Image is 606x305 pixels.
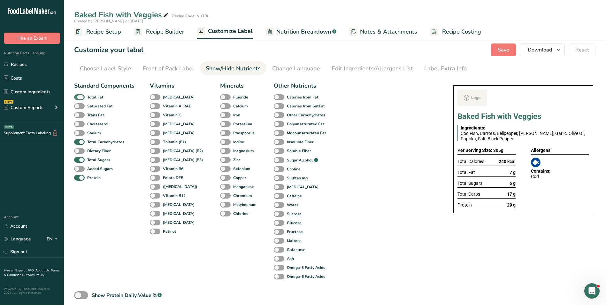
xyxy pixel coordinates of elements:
a: Privacy Policy [25,273,44,277]
span: Notes & Attachments [360,27,417,36]
b: Cholesterol [87,121,109,127]
div: Cod [531,174,589,179]
b: Vitamin B12 [163,193,186,199]
b: Magnesium [233,148,254,154]
b: [MEDICAL_DATA] (B3) [163,157,203,163]
b: [MEDICAL_DATA] (B2) [163,148,203,154]
b: Manganese [233,184,254,190]
div: Ingredients: [461,125,587,131]
span: Download [528,46,552,54]
b: Protein [87,175,101,181]
a: Nutrition Breakdown [265,25,336,39]
span: 17 g [507,192,516,197]
div: Choose Label Style [80,64,131,73]
h1: Customize your label [74,45,143,55]
b: Total Sugars [87,157,110,163]
div: Edit Ingredients/Allergens List [332,64,413,73]
span: Recipe Setup [86,27,121,36]
div: Standard Components [74,82,134,90]
a: About Us . [35,268,51,273]
button: Reset [569,43,596,56]
span: Protein [457,202,472,208]
b: Soluble Fiber [287,148,311,154]
b: Sucrose [287,211,302,217]
b: Fructose [287,229,303,235]
b: Iron [233,112,240,118]
b: Caffeine [287,193,302,199]
b: Chromium [233,193,252,199]
b: Copper [233,175,246,181]
div: Change Language [272,64,320,73]
span: Save [498,46,509,54]
b: Polyunsaturated Fat [287,121,324,127]
b: Folate DFE [163,175,183,181]
span: Customize Label [208,27,253,35]
span: Total Sugars [457,181,482,186]
a: Customize Label [197,24,253,39]
button: Hire an Expert [4,33,60,44]
button: Save [491,43,516,56]
b: Total Carbohydrates [87,139,124,145]
b: Insoluble Fiber [287,139,314,145]
a: Recipe Costing [430,25,481,39]
h1: Baked Fish with Veggies [457,113,589,120]
b: [MEDICAL_DATA] [163,202,195,207]
span: Contains: [531,168,550,174]
b: Sugar Alcohol [287,157,313,163]
button: Download [520,43,565,56]
b: Trans Fat [87,112,104,118]
b: Ash [287,256,294,262]
div: Custom Reports [4,104,43,111]
div: Minerals [220,82,258,90]
a: Notes & Attachments [349,25,417,39]
b: Selenium [233,166,250,172]
iframe: Intercom live chat [584,283,600,299]
a: Recipe Builder [134,25,184,39]
a: FAQ . [28,268,35,273]
b: [MEDICAL_DATA] [163,211,195,216]
b: [MEDICAL_DATA] [163,220,195,225]
b: Added Sugars [87,166,113,172]
div: Powered By FoodLabelMaker © 2025 All Rights Reserved [4,287,60,295]
span: Total Calories [457,159,484,164]
div: Baked Fish with Veggies [74,9,170,20]
b: Iodine [233,139,244,145]
span: 7 g [510,170,516,175]
span: Total Carbs [457,192,480,197]
b: Vitamin C [163,112,181,118]
a: Language [4,233,31,245]
div: Other Nutrients [274,82,328,90]
div: Recipe Code: NUTRI [172,13,208,19]
b: [MEDICAL_DATA] [163,121,195,127]
div: Show Protein Daily Value % [92,292,162,299]
span: Created by [PERSON_NAME] on [DATE] [74,19,143,24]
b: Vitamin A, RAE [163,103,191,109]
b: Saturated Fat [87,103,113,109]
span: Nutrition Breakdown [276,27,331,36]
b: [MEDICAL_DATA] [163,130,195,136]
b: Fluoride [233,94,248,100]
b: Potassium [233,121,252,127]
b: [MEDICAL_DATA] [287,184,318,190]
b: Calories from SatFat [287,103,325,109]
div: Label Extra Info [424,64,467,73]
b: Choline [287,166,301,172]
b: Phosphorus [233,130,255,136]
b: Vitamin B6 [163,166,183,172]
b: Dietary Fiber [87,148,111,154]
b: Calcium [233,103,248,109]
b: Monounsaturated Fat [287,130,326,136]
span: 29 g [507,202,516,208]
a: Terms & Conditions . [4,268,60,277]
span: 6 g [510,181,516,186]
div: Show/Hide Nutrients [206,64,261,73]
b: Retinol [163,229,176,234]
b: Zinc [233,157,241,163]
b: Galactose [287,247,305,253]
b: Chloride [233,211,249,216]
b: ([MEDICAL_DATA]) [163,184,197,190]
b: Sulfites mg [287,175,308,181]
span: Total Fat [457,170,475,175]
b: Water [287,202,298,208]
b: Molybdenum [233,202,257,207]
